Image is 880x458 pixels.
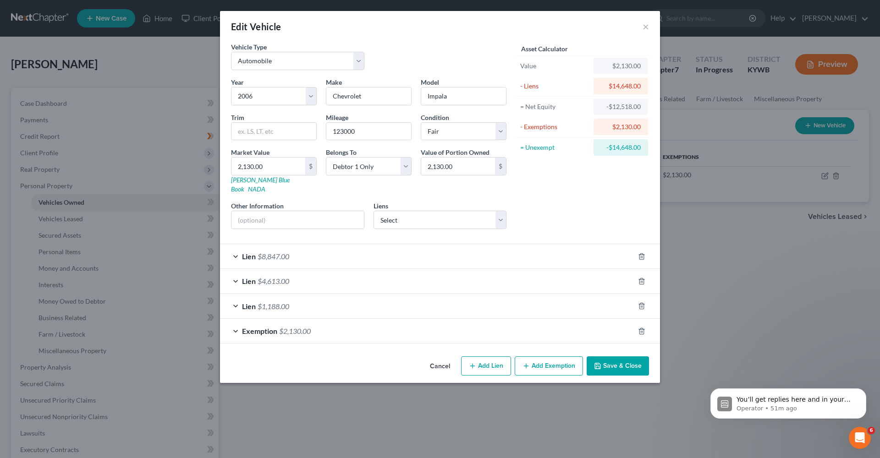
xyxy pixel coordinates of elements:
[521,44,568,54] label: Asset Calculator
[601,122,641,131] div: $2,130.00
[231,158,305,175] input: 0.00
[15,123,140,140] b: [PERSON_NAME][EMAIL_ADDRESS][DOMAIN_NAME]
[643,21,649,32] button: ×
[601,102,641,111] div: -$12,518.00
[601,143,641,152] div: -$14,648.00
[7,99,150,169] div: You’ll get replies here and in your email:✉️[PERSON_NAME][EMAIL_ADDRESS][DOMAIN_NAME]Our usual re...
[697,369,880,433] iframe: Intercom notifications message
[231,211,364,229] input: (optional)
[258,252,289,261] span: $8,847.00
[279,327,311,335] span: $2,130.00
[520,143,589,152] div: = Unexempt
[231,123,316,140] input: ex. LS, LT, etc
[231,77,244,87] label: Year
[326,78,342,86] span: Make
[231,113,244,122] label: Trim
[849,427,871,449] iframe: Intercom live chat
[231,20,281,33] div: Edit Vehicle
[15,145,143,163] div: Our usual reply time 🕒
[7,72,176,99] div: user says…
[29,300,36,307] button: Gif picker
[515,356,583,376] button: Add Exemption
[520,82,589,91] div: - Liens
[421,87,506,105] input: ex. Altima
[157,296,172,311] button: Send a message…
[242,277,256,285] span: Lien
[258,302,289,311] span: $1,188.00
[15,105,143,141] div: You’ll get replies here and in your email: ✉️
[231,176,290,193] a: [PERSON_NAME] Blue Book
[231,201,284,211] label: Other Information
[421,113,449,122] label: Condition
[26,5,41,20] img: Profile image for Operator
[326,123,411,140] input: --
[242,302,256,311] span: Lien
[231,42,267,52] label: Vehicle Type
[14,300,22,307] button: Emoji picker
[7,99,176,189] div: Operator says…
[587,356,649,376] button: Save & Close
[248,185,265,193] a: NADA
[601,82,641,91] div: $14,648.00
[374,201,388,211] label: Liens
[242,327,277,335] span: Exemption
[868,427,875,434] span: 6
[8,281,176,296] textarea: Message…
[242,252,256,261] span: Lien
[601,61,641,71] div: $2,130.00
[421,158,495,175] input: 0.00
[22,155,66,162] b: A few hours
[326,113,348,122] label: Mileage
[231,147,269,157] label: Market Value
[520,102,589,111] div: = Net Equity
[110,77,169,87] div: Got it - thank you!
[520,122,589,131] div: - Exemptions
[160,4,177,21] button: Home
[258,277,289,285] span: $4,613.00
[305,158,316,175] div: $
[423,357,457,376] button: Cancel
[461,356,511,376] button: Add Lien
[326,148,357,156] span: Belongs To
[44,300,51,307] button: Upload attachment
[495,158,506,175] div: $
[15,170,71,176] div: Operator • 51m ago
[326,87,411,105] input: ex. Nissan
[421,77,439,87] label: Model
[103,72,176,92] div: Got it - thank you!
[520,61,589,71] div: Value
[44,11,114,21] p: The team can also help
[6,4,23,21] button: go back
[44,5,77,11] h1: Operator
[421,147,489,157] label: Value of Portion Owned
